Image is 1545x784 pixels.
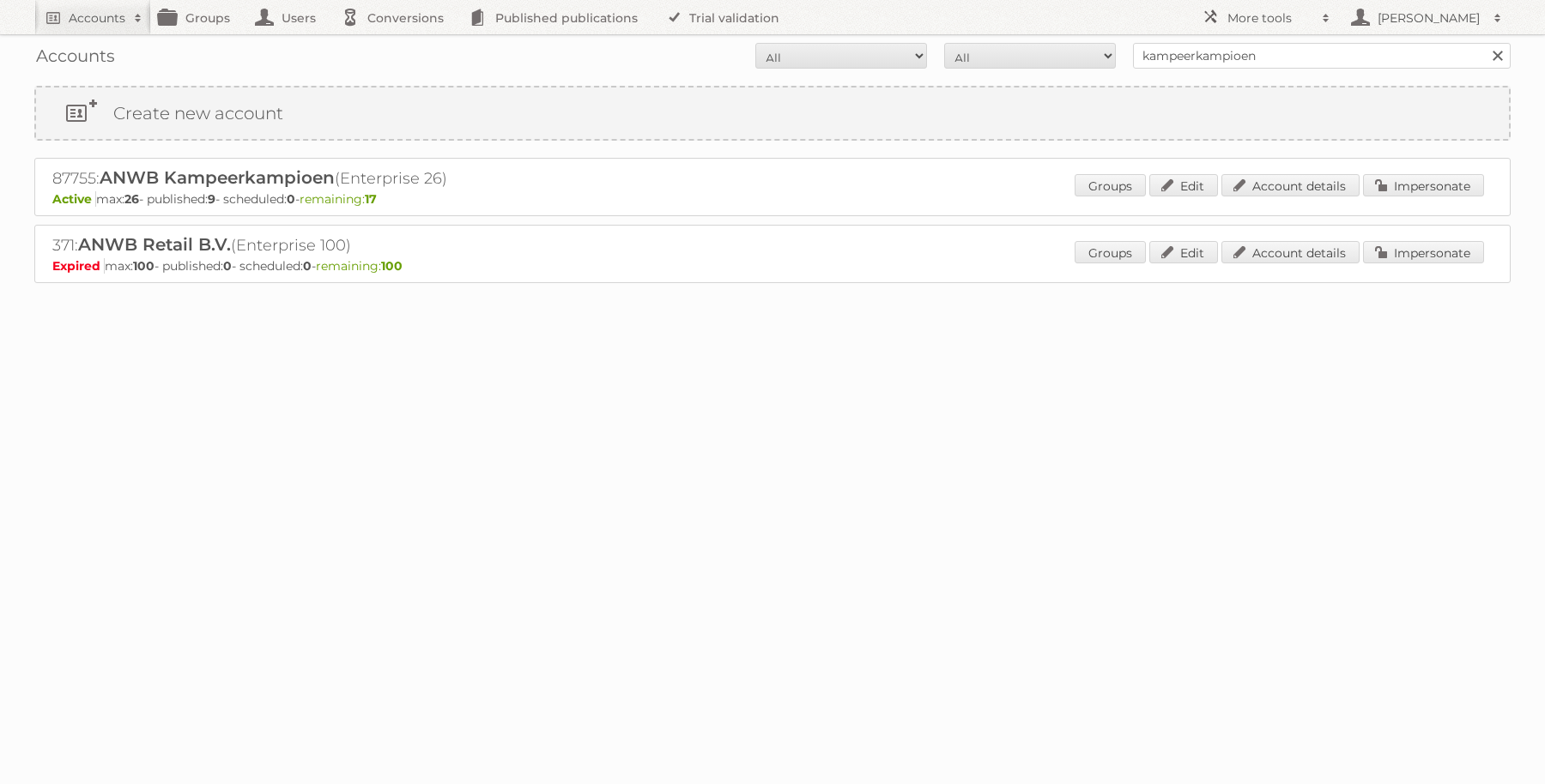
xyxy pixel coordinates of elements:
span: Expired [52,258,105,274]
a: Create new account [36,87,1509,139]
strong: 100 [381,258,403,274]
p: max: - published: - scheduled: - [52,191,1493,207]
strong: 100 [133,258,154,274]
a: Account details [1221,174,1360,196]
h2: 371: (Enterprise 100) [52,234,653,256]
strong: 0 [223,258,232,274]
h2: More tools [1227,9,1313,27]
a: Edit [1149,174,1218,196]
strong: 17 [365,191,377,207]
a: Groups [1075,174,1146,196]
span: remaining: [300,191,377,207]
a: Impersonate [1363,241,1484,263]
a: Account details [1221,241,1360,263]
a: Impersonate [1363,174,1484,196]
span: Active [52,191,96,207]
a: Edit [1149,241,1218,263]
h2: [PERSON_NAME] [1373,9,1485,27]
a: Groups [1075,241,1146,263]
h2: 87755: (Enterprise 26) [52,167,653,190]
strong: 26 [124,191,139,207]
strong: 9 [208,191,215,207]
strong: 0 [287,191,295,207]
h2: Accounts [69,9,125,27]
span: remaining: [316,258,403,274]
span: ANWB Kampeerkampioen [100,167,335,188]
span: ANWB Retail B.V. [78,234,231,255]
p: max: - published: - scheduled: - [52,258,1493,274]
strong: 0 [303,258,312,274]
